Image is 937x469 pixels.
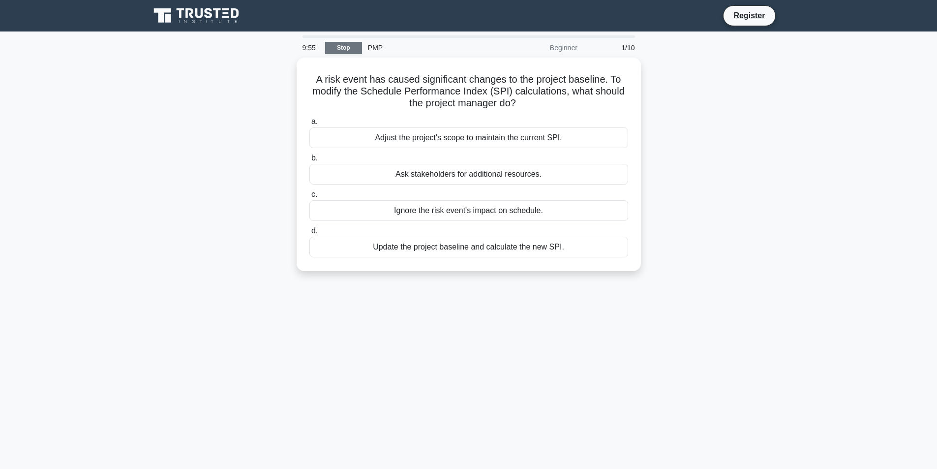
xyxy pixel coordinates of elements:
a: Stop [325,42,362,54]
div: PMP [362,38,497,58]
div: Adjust the project's scope to maintain the current SPI. [309,127,628,148]
div: Update the project baseline and calculate the new SPI. [309,237,628,257]
span: c. [311,190,317,198]
span: a. [311,117,318,125]
div: Ignore the risk event's impact on schedule. [309,200,628,221]
span: d. [311,226,318,235]
span: b. [311,154,318,162]
h5: A risk event has caused significant changes to the project baseline. To modify the Schedule Perfo... [308,73,629,110]
div: Ask stakeholders for additional resources. [309,164,628,185]
div: Beginner [497,38,583,58]
a: Register [727,9,771,22]
div: 9:55 [297,38,325,58]
div: 1/10 [583,38,641,58]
